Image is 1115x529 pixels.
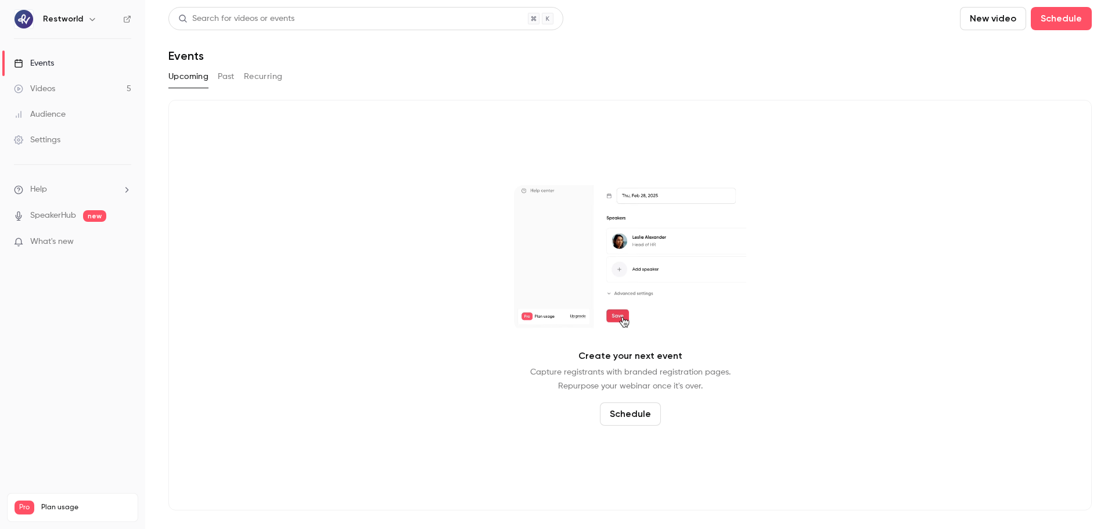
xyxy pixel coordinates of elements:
[14,109,66,120] div: Audience
[14,57,54,69] div: Events
[218,67,235,86] button: Past
[15,501,34,514] span: Pro
[168,67,208,86] button: Upcoming
[530,365,731,393] p: Capture registrants with branded registration pages. Repurpose your webinar once it's over.
[178,13,294,25] div: Search for videos or events
[15,10,33,28] img: Restworld
[30,183,47,196] span: Help
[30,236,74,248] span: What's new
[14,83,55,95] div: Videos
[168,49,204,63] h1: Events
[83,210,106,222] span: new
[14,183,131,196] li: help-dropdown-opener
[43,13,83,25] h6: Restworld
[600,402,661,426] button: Schedule
[117,237,131,247] iframe: Noticeable Trigger
[30,210,76,222] a: SpeakerHub
[41,503,131,512] span: Plan usage
[244,67,283,86] button: Recurring
[1031,7,1092,30] button: Schedule
[14,134,60,146] div: Settings
[960,7,1026,30] button: New video
[578,349,682,363] p: Create your next event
